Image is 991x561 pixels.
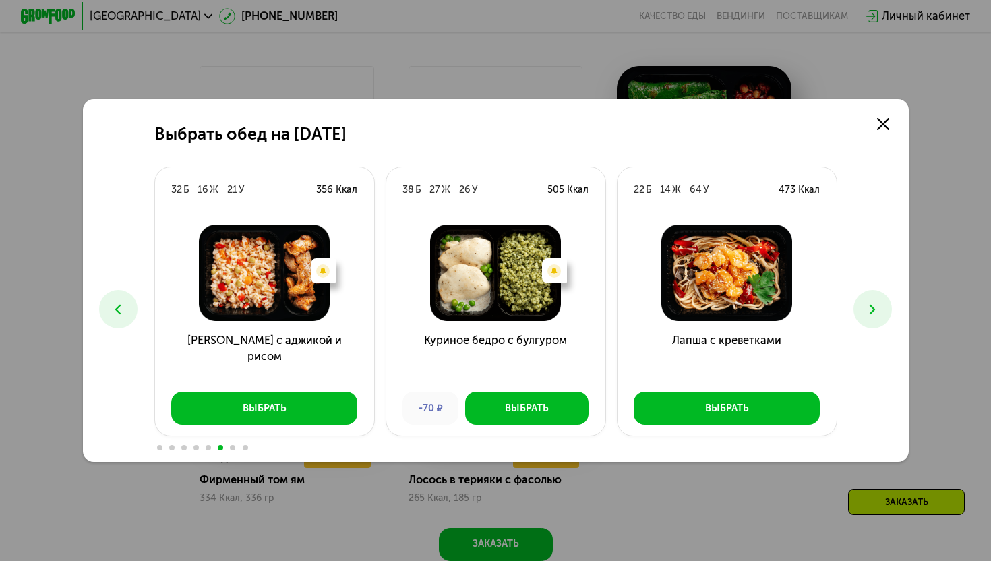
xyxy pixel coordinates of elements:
[703,183,709,197] div: У
[628,225,825,321] img: Лапша с креветками
[316,183,357,197] div: 356 Ккал
[415,183,421,197] div: Б
[210,183,218,197] div: Ж
[183,183,189,197] div: Б
[155,332,374,382] h3: [PERSON_NAME] с аджикой и рисом
[402,392,458,425] div: -70 ₽
[386,332,605,382] h3: Куриное бедро с булгуром
[472,183,478,197] div: У
[646,183,652,197] div: Б
[690,183,702,197] div: 64
[239,183,245,197] div: У
[505,402,549,415] div: Выбрать
[660,183,671,197] div: 14
[459,183,471,197] div: 26
[547,183,589,197] div: 505 Ккал
[779,183,820,197] div: 473 Ккал
[634,183,644,197] div: 22
[402,183,414,197] div: 38
[243,402,287,415] div: Выбрать
[634,392,820,425] button: Выбрать
[227,183,237,197] div: 21
[171,183,182,197] div: 32
[397,225,594,321] img: Куриное бедро с булгуром
[465,392,589,425] button: Выбрать
[429,183,440,197] div: 27
[442,183,450,197] div: Ж
[618,332,837,382] h3: Лапша с креветками
[171,392,357,425] button: Выбрать
[672,183,681,197] div: Ж
[198,183,208,197] div: 16
[705,402,749,415] div: Выбрать
[154,125,347,144] h2: Выбрать обед на [DATE]
[166,225,363,321] img: Курица с аджикой и рисом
